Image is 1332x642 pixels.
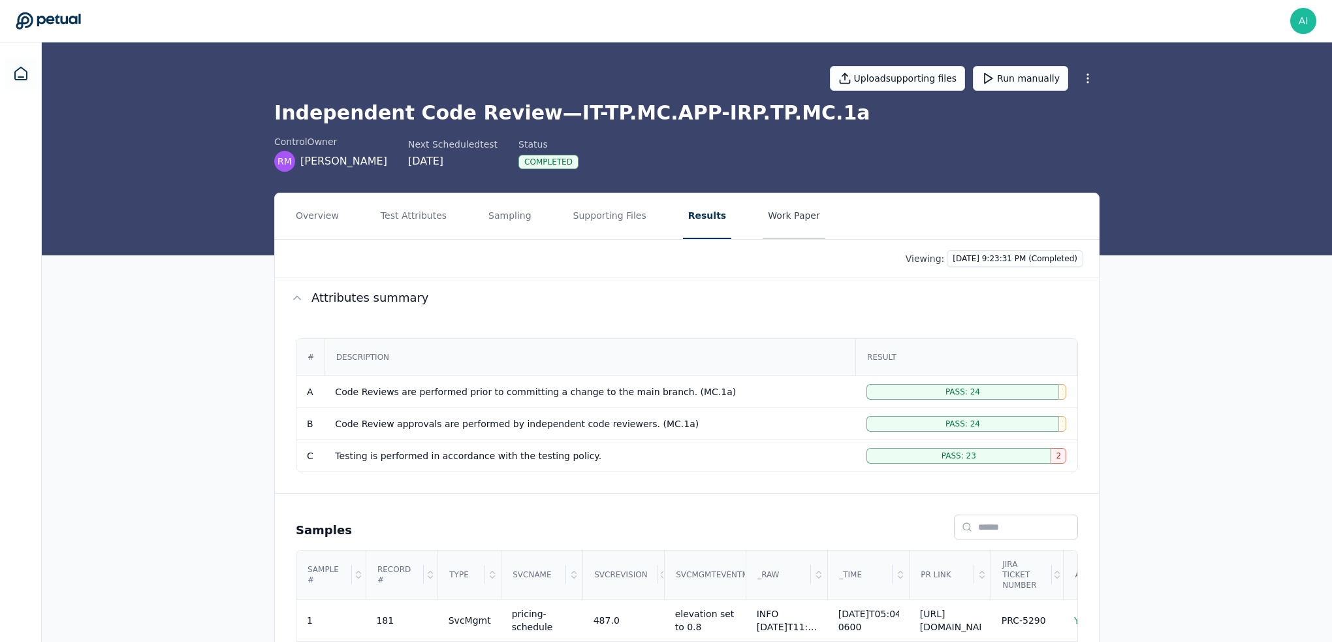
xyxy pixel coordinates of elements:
div: elevation set to 0.8 [675,607,736,634]
button: Work Paper [763,193,825,239]
a: Dashboard [5,58,37,89]
button: Supporting Files [568,193,652,239]
button: Test Attributes [375,193,452,239]
div: A [1064,551,1090,598]
div: Next Scheduled test [408,138,498,151]
span: Pass: 23 [942,451,976,461]
p: Viewing: [906,252,945,265]
div: Code Reviews are performed prior to committing a change to the main branch. (MC.1a) [335,385,845,398]
td: B [296,408,325,440]
div: Result [857,340,1076,375]
img: aiko.choy@toasttab.com [1290,8,1316,34]
div: _time [829,551,893,598]
div: Status [518,138,579,151]
div: [DATE] [408,153,498,169]
div: SvcMgmt [449,614,491,627]
span: RM [277,155,292,168]
button: [DATE] 9:23:31 PM (Completed) [947,250,1083,267]
div: control Owner [274,135,387,148]
div: 181 [376,614,394,627]
div: Record # [367,551,424,598]
div: Completed [518,155,579,169]
nav: Tabs [275,193,1099,239]
div: Type [439,551,484,598]
span: Y [1074,615,1080,626]
a: Go to Dashboard [16,12,81,30]
span: [PERSON_NAME] [300,153,387,169]
span: 1 [1062,387,1063,397]
button: Attributes summary [275,278,1099,317]
div: Jira Ticket Number [992,551,1052,598]
div: INFO [DATE]T11:04:50.806Z svcmgmt<823> "pool-9-thread-88 - PUT /v4/abtest/pricing-schedule/1/487?... [757,607,817,634]
td: C [296,440,325,472]
h2: Samples [296,521,352,539]
div: PRC-5290 [1002,614,1046,627]
div: svcMgmtEventMessage [665,551,791,598]
button: Run manually [973,66,1068,91]
span: Pass: 24 [945,387,980,397]
button: Overview [291,193,344,239]
button: More Options [1076,67,1100,90]
span: 2 [1056,451,1061,461]
span: Attributes summary [311,289,429,307]
div: _raw [747,551,811,598]
div: Sample # [297,551,352,598]
span: Pass: 24 [945,419,980,429]
div: Description [326,340,855,375]
div: svcName [502,551,566,598]
h1: Independent Code Review — IT-TP.MC.APP-IRP.TP.MC.1a [274,101,1100,125]
button: Results [683,193,731,239]
div: [DATE]T05:04:50.000-0600 [838,607,899,634]
div: pricing-schedule [512,607,573,634]
td: A [296,376,325,408]
div: Code Review approvals are performed by independent code reviewers. (MC.1a) [335,417,845,430]
div: [URL][DOMAIN_NAME] [920,607,981,634]
button: Sampling [483,193,537,239]
div: Testing is performed in accordance with the testing policy. [335,449,845,462]
div: svcRevision [584,551,658,598]
div: 487.0 [594,614,620,627]
div: PR Link [910,551,974,598]
div: 1 [307,614,313,627]
button: Uploadsupporting files [830,66,966,91]
span: 1 [1062,419,1063,429]
div: # [297,340,325,375]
